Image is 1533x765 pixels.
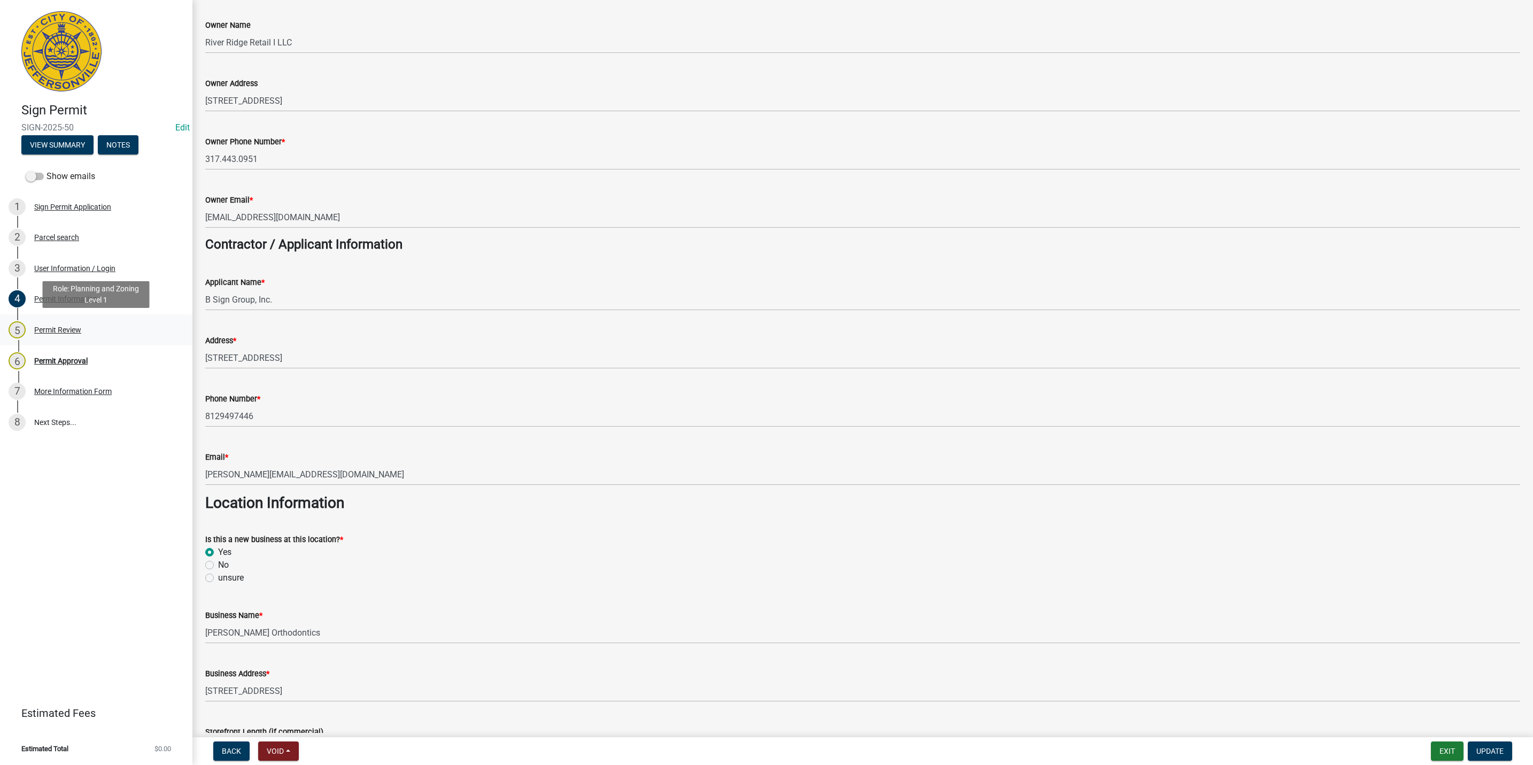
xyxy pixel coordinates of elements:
span: Estimated Total [21,745,68,752]
a: Estimated Fees [9,702,175,724]
h4: Sign Permit [21,103,184,118]
div: 1 [9,198,26,215]
strong: Location Information [205,494,344,512]
button: Exit [1431,741,1464,761]
label: Owner Name [205,22,251,29]
button: Void [258,741,299,761]
div: 4 [9,290,26,307]
label: Is this a new business at this location? [205,536,343,544]
label: Email [205,454,228,461]
label: unsure [218,571,244,584]
div: Parcel search [34,234,79,241]
div: User Information / Login [34,265,115,272]
strong: Contractor / Applicant Information [205,237,402,252]
button: Back [213,741,250,761]
button: View Summary [21,135,94,154]
label: Owner Address [205,80,258,88]
div: Permit Approval [34,357,88,365]
label: Address [205,337,236,345]
label: Yes [218,546,231,559]
label: Storefront Length (if commercial) [205,729,323,736]
div: Role: Planning and Zoning Level 1 [43,281,150,308]
div: Permit Review [34,326,81,334]
div: 3 [9,260,26,277]
button: Update [1468,741,1512,761]
label: Business Name [205,612,262,620]
wm-modal-confirm: Notes [98,141,138,150]
a: Edit [175,122,190,133]
span: $0.00 [154,745,171,752]
div: 5 [9,321,26,338]
div: 7 [9,383,26,400]
wm-modal-confirm: Summary [21,141,94,150]
button: Notes [98,135,138,154]
div: 8 [9,414,26,431]
div: Permit Information [34,295,97,303]
label: Show emails [26,170,95,183]
span: Update [1476,747,1504,755]
label: Business Address [205,670,269,678]
label: Applicant Name [205,279,265,287]
span: SIGN-2025-50 [21,122,171,133]
div: 6 [9,352,26,369]
img: City of Jeffersonville, Indiana [21,11,102,91]
div: 2 [9,229,26,246]
span: Void [267,747,284,755]
label: Owner Email [205,197,253,204]
label: Owner Phone Number [205,138,285,146]
wm-modal-confirm: Edit Application Number [175,122,190,133]
label: No [218,559,229,571]
div: More Information Form [34,388,112,395]
label: Phone Number [205,396,260,403]
div: Sign Permit Application [34,203,111,211]
span: Back [222,747,241,755]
